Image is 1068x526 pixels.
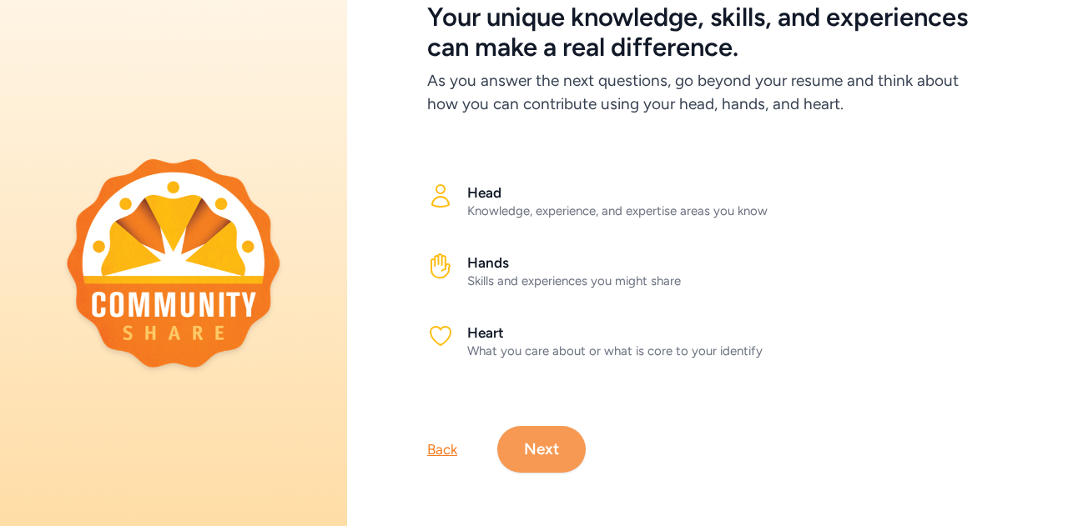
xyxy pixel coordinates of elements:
[467,273,988,289] div: Skills and experiences you might share
[427,69,988,116] h6: As you answer the next questions, go beyond your resume and think about how you can contribute us...
[467,183,988,203] h2: Head
[467,343,988,359] div: What you care about or what is core to your identify
[427,439,457,459] div: Back
[467,323,988,343] h2: Heart
[67,158,280,367] img: logo
[497,426,586,473] button: Next
[427,3,988,63] h5: Your unique knowledge, skills, and experiences can make a real difference.
[467,253,988,273] h2: Hands
[467,203,988,219] div: Knowledge, experience, and expertise areas you know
